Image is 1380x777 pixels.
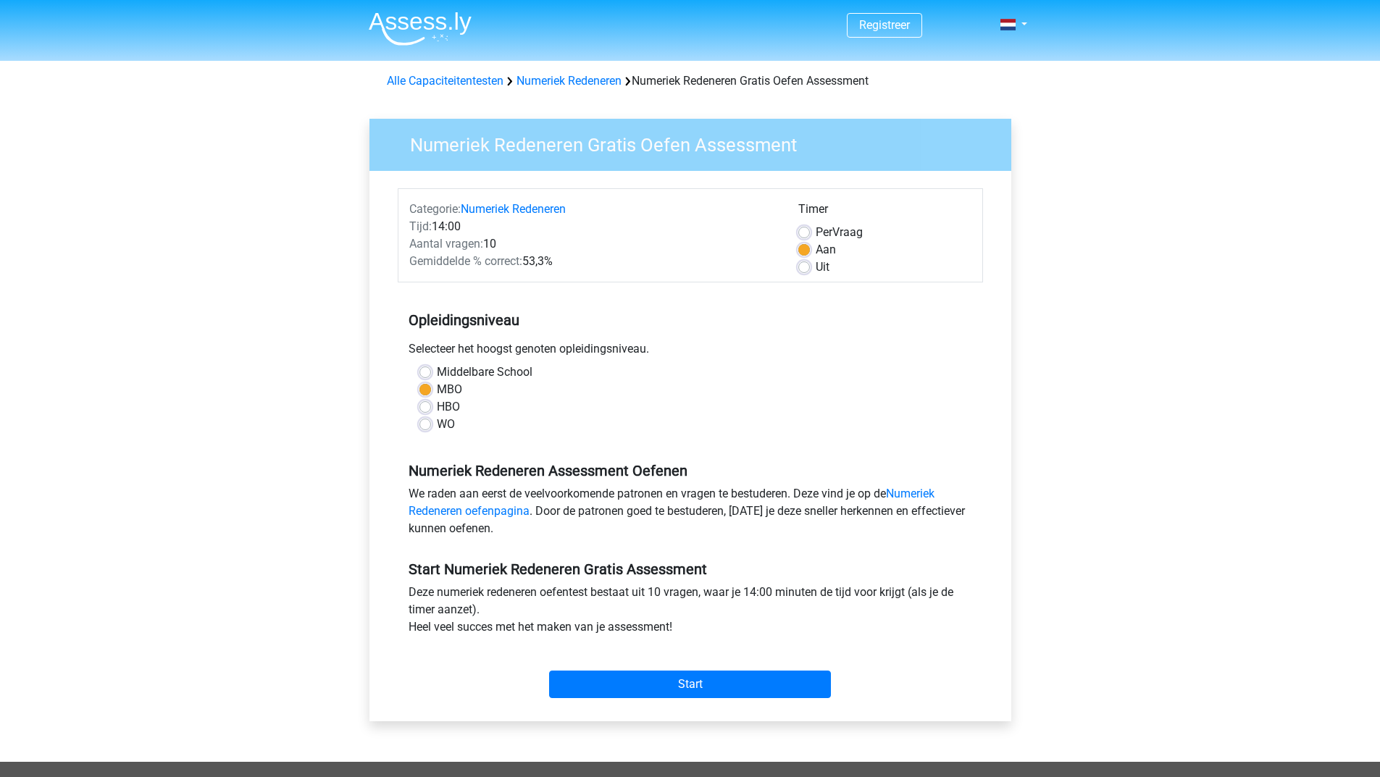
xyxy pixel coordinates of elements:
label: Vraag [816,224,863,241]
div: Numeriek Redeneren Gratis Oefen Assessment [381,72,1000,90]
span: Per [816,225,832,239]
div: 10 [398,235,787,253]
a: Registreer [859,18,910,32]
span: Categorie: [409,202,461,216]
label: MBO [437,381,462,398]
a: Numeriek Redeneren [461,202,566,216]
label: Uit [816,259,829,276]
div: We raden aan eerst de veelvoorkomende patronen en vragen te bestuderen. Deze vind je op de . Door... [398,485,983,543]
label: WO [437,416,455,433]
a: Alle Capaciteitentesten [387,74,503,88]
div: 53,3% [398,253,787,270]
label: Aan [816,241,836,259]
div: Selecteer het hoogst genoten opleidingsniveau. [398,340,983,364]
h5: Opleidingsniveau [409,306,972,335]
div: 14:00 [398,218,787,235]
a: Numeriek Redeneren [517,74,622,88]
span: Tijd: [409,219,432,233]
span: Gemiddelde % correct: [409,254,522,268]
a: Numeriek Redeneren oefenpagina [409,487,934,518]
h3: Numeriek Redeneren Gratis Oefen Assessment [393,128,1000,156]
div: Deze numeriek redeneren oefentest bestaat uit 10 vragen, waar je 14:00 minuten de tijd voor krijg... [398,584,983,642]
input: Start [549,671,831,698]
h5: Numeriek Redeneren Assessment Oefenen [409,462,972,479]
div: Timer [798,201,971,224]
span: Aantal vragen: [409,237,483,251]
label: HBO [437,398,460,416]
img: Assessly [369,12,472,46]
h5: Start Numeriek Redeneren Gratis Assessment [409,560,972,578]
label: Middelbare School [437,364,532,381]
